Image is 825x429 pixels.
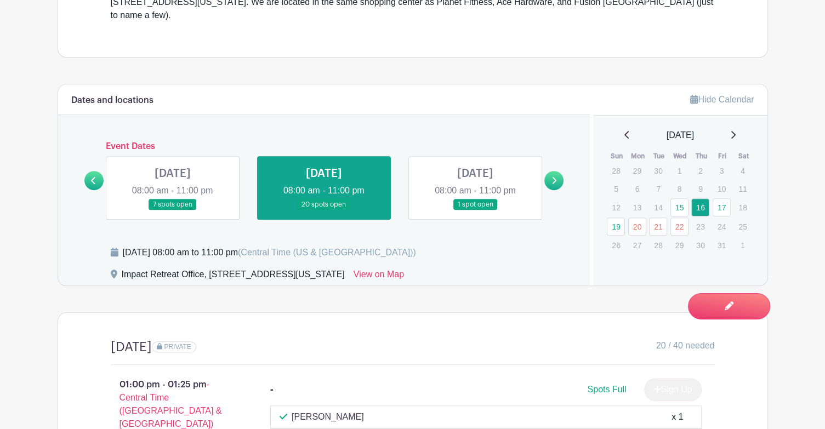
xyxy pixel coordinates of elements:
p: 26 [607,237,625,254]
span: PRIVATE [164,343,191,351]
p: 11 [733,180,752,197]
p: 12 [607,199,625,216]
th: Fri [712,151,733,162]
p: 7 [649,180,667,197]
p: 30 [649,162,667,179]
p: 25 [733,218,752,235]
p: 29 [628,162,646,179]
span: 20 / 40 needed [656,339,715,352]
a: 15 [670,198,689,216]
p: 9 [691,180,709,197]
p: 5 [607,180,625,197]
p: 1 [733,237,752,254]
th: Mon [628,151,649,162]
p: 8 [670,180,689,197]
div: x 1 [672,410,683,424]
a: View on Map [354,268,404,285]
a: Hide Calendar [690,95,754,104]
p: 4 [733,162,752,179]
a: 19 [607,218,625,236]
span: Spots Full [587,385,626,394]
th: Sun [606,151,628,162]
p: 10 [713,180,731,197]
p: 6 [628,180,646,197]
p: 23 [691,218,709,235]
h4: [DATE] [111,339,152,355]
a: 16 [691,198,709,216]
h6: Event Dates [104,141,545,152]
div: Impact Retreat Office, [STREET_ADDRESS][US_STATE] [122,268,345,285]
p: 2 [691,162,709,179]
th: Sat [733,151,754,162]
span: (Central Time (US & [GEOGRAPHIC_DATA])) [238,248,416,257]
p: 14 [649,199,667,216]
div: - [270,383,274,396]
th: Thu [691,151,712,162]
a: 22 [670,218,689,236]
p: 29 [670,237,689,254]
p: 3 [713,162,731,179]
div: [DATE] 08:00 am to 11:00 pm [123,246,416,259]
span: - Central Time ([GEOGRAPHIC_DATA] & [GEOGRAPHIC_DATA]) [120,380,222,428]
th: Wed [670,151,691,162]
p: 24 [713,218,731,235]
p: [PERSON_NAME] [292,410,364,424]
p: 27 [628,237,646,254]
th: Tue [648,151,670,162]
p: 28 [649,237,667,254]
a: 17 [713,198,731,216]
a: 21 [649,218,667,236]
a: 20 [628,218,646,236]
span: [DATE] [667,129,694,142]
p: 30 [691,237,709,254]
h6: Dates and locations [71,95,153,106]
p: 28 [607,162,625,179]
p: 1 [670,162,689,179]
p: 13 [628,199,646,216]
p: 18 [733,199,752,216]
p: 31 [713,237,731,254]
